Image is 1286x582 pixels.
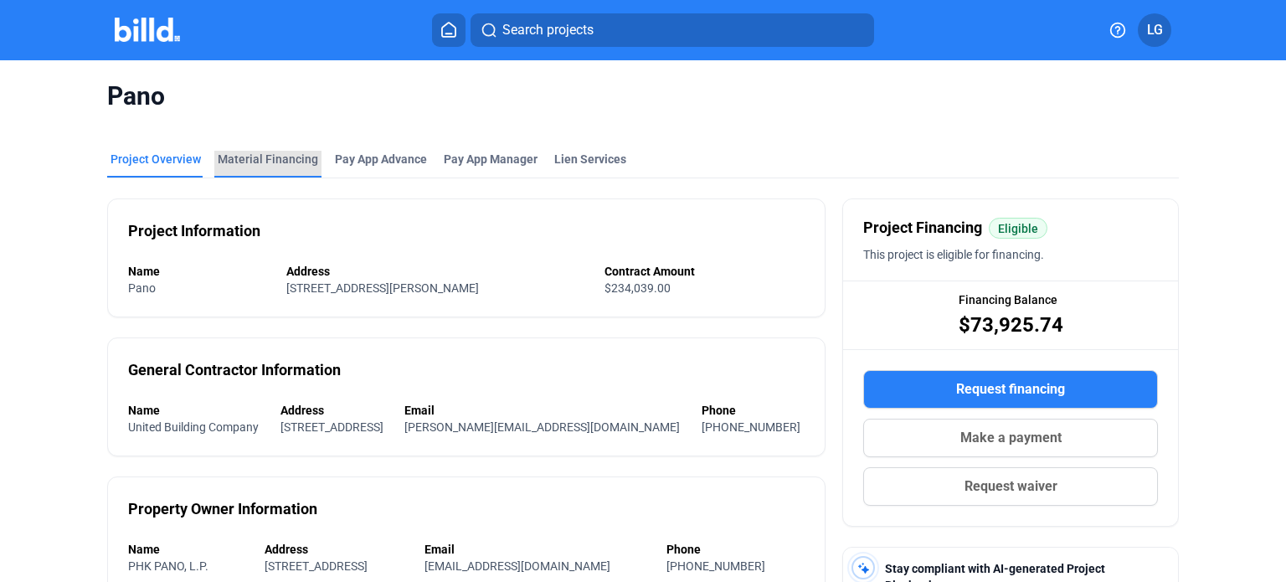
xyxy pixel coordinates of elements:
div: Name [128,402,264,419]
div: Email [424,541,650,558]
span: PHK PANO, L.P. [128,559,208,573]
div: Phone [666,541,805,558]
span: $73,925.74 [959,312,1063,338]
span: Request financing [956,379,1065,399]
span: Financing Balance [959,291,1057,308]
span: United Building Company [128,420,259,434]
span: $234,039.00 [604,281,671,295]
button: LG [1138,13,1171,47]
div: Material Financing [218,151,318,167]
span: [STREET_ADDRESS] [265,559,368,573]
img: Billd Company Logo [115,18,181,42]
span: [PHONE_NUMBER] [666,559,765,573]
div: Address [265,541,407,558]
span: Project Financing [863,216,982,239]
span: Pano [107,80,1179,112]
span: Search projects [502,20,594,40]
span: [PERSON_NAME][EMAIL_ADDRESS][DOMAIN_NAME] [404,420,680,434]
div: Lien Services [554,151,626,167]
span: Request waiver [964,476,1057,497]
div: Property Owner Information [128,497,317,521]
div: Email [404,402,685,419]
div: Phone [702,402,805,419]
button: Search projects [471,13,874,47]
span: This project is eligible for financing. [863,248,1044,261]
div: Project Information [128,219,260,243]
div: Name [128,541,248,558]
div: General Contractor Information [128,358,341,382]
div: Pay App Advance [335,151,427,167]
mat-chip: Eligible [989,218,1047,239]
button: Make a payment [863,419,1158,457]
div: Address [286,263,589,280]
span: LG [1147,20,1163,40]
span: [STREET_ADDRESS] [280,420,383,434]
span: [PHONE_NUMBER] [702,420,800,434]
span: [STREET_ADDRESS][PERSON_NAME] [286,281,479,295]
div: Project Overview [111,151,201,167]
span: Pano [128,281,156,295]
span: Make a payment [960,428,1062,448]
span: [EMAIL_ADDRESS][DOMAIN_NAME] [424,559,610,573]
span: Pay App Manager [444,151,538,167]
button: Request waiver [863,467,1158,506]
div: Contract Amount [604,263,805,280]
button: Request financing [863,370,1158,409]
div: Address [280,402,388,419]
div: Name [128,263,270,280]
